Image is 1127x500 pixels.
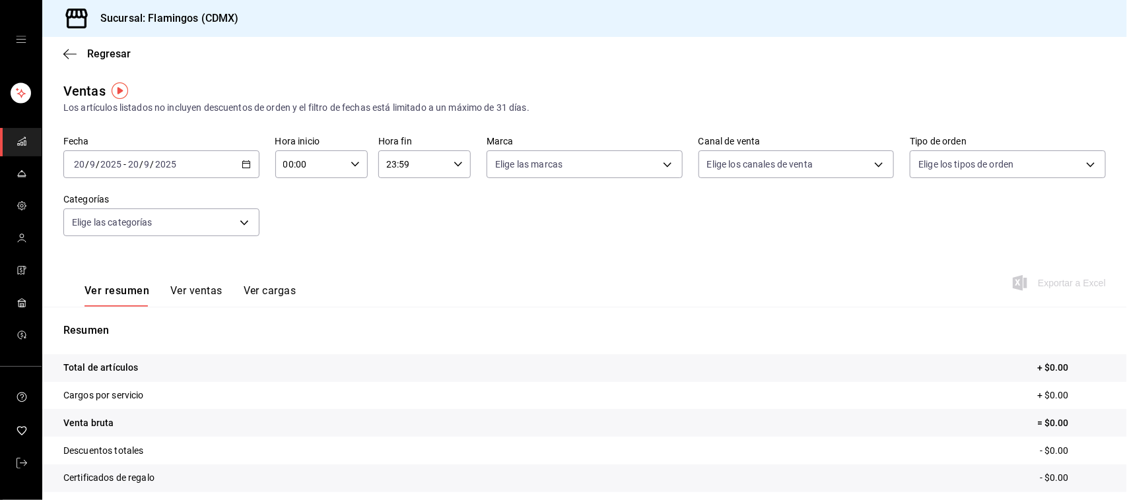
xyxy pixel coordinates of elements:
[1040,472,1069,483] font: - $0.00
[63,390,144,400] font: Cargos por servicio
[73,159,85,170] input: --
[918,159,1013,170] font: Elige los tipos de orden
[89,159,96,170] input: --
[127,159,139,170] input: --
[85,159,89,170] font: /
[63,102,529,113] font: Los artículos listados no incluyen descuentos de orden y el filtro de fechas está limitado a un m...
[112,82,128,99] img: Marcador de información sobre herramientas
[144,159,151,170] input: --
[707,159,813,170] font: Elige los canales de venta
[100,12,238,24] font: Sucursal: Flamingos (CDMX)
[72,217,153,228] font: Elige las categorías
[151,159,154,170] font: /
[63,195,109,205] font: Categorías
[63,83,106,99] font: Ventas
[123,159,126,170] font: -
[16,34,26,45] button: cajón abierto
[96,159,100,170] font: /
[139,159,143,170] font: /
[63,418,114,428] font: Venta bruta
[63,324,109,336] font: Resumen
[63,445,143,456] font: Descuentos totales
[85,284,296,307] div: pestañas de navegación
[87,47,131,60] font: Regresar
[63,362,138,373] font: Total de artículos
[378,137,412,147] font: Hora fin
[275,137,320,147] font: Hora inicio
[85,284,149,297] font: Ver resumen
[154,159,177,170] input: ----
[63,472,154,483] font: Certificados de regalo
[1040,445,1069,456] font: - $0.00
[699,137,761,147] font: Canal de venta
[495,159,563,170] font: Elige las marcas
[910,137,967,147] font: Tipo de orden
[1037,362,1069,373] font: + $0.00
[170,284,222,297] font: Ver ventas
[63,137,89,147] font: Fecha
[63,47,131,60] button: Regresar
[487,137,514,147] font: Marca
[244,284,296,297] font: Ver cargas
[1037,418,1069,428] font: = $0.00
[100,159,122,170] input: ----
[1037,390,1069,400] font: + $0.00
